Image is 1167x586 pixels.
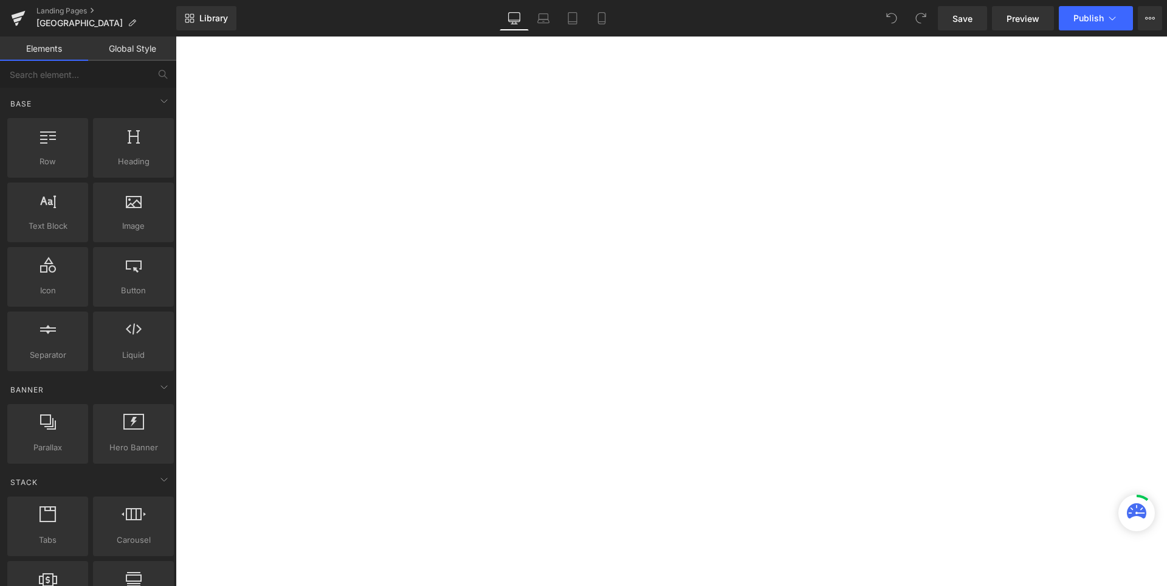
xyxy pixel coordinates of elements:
a: Landing Pages [36,6,176,16]
span: Image [97,220,170,232]
span: Carousel [97,534,170,546]
span: Liquid [97,349,170,361]
span: Row [11,155,84,168]
a: Global Style [88,37,176,61]
button: Undo [880,6,904,30]
button: Publish [1059,6,1133,30]
button: More [1138,6,1162,30]
span: [GEOGRAPHIC_DATA] [36,18,123,28]
a: Preview [992,6,1054,30]
span: Separator [11,349,84,361]
span: Banner [9,384,45,396]
a: Tablet [558,6,587,30]
a: Laptop [529,6,558,30]
a: Mobile [587,6,616,30]
button: Redo [909,6,933,30]
span: Preview [1007,12,1039,25]
span: Base [9,98,33,110]
span: Button [97,284,170,297]
span: Heading [97,155,170,168]
span: Library [199,13,228,24]
span: Icon [11,284,84,297]
span: Tabs [11,534,84,546]
span: Hero Banner [97,441,170,454]
span: Save [952,12,972,25]
span: Parallax [11,441,84,454]
span: Publish [1073,13,1104,23]
a: New Library [176,6,236,30]
a: Desktop [500,6,529,30]
span: Text Block [11,220,84,232]
span: Stack [9,476,39,488]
